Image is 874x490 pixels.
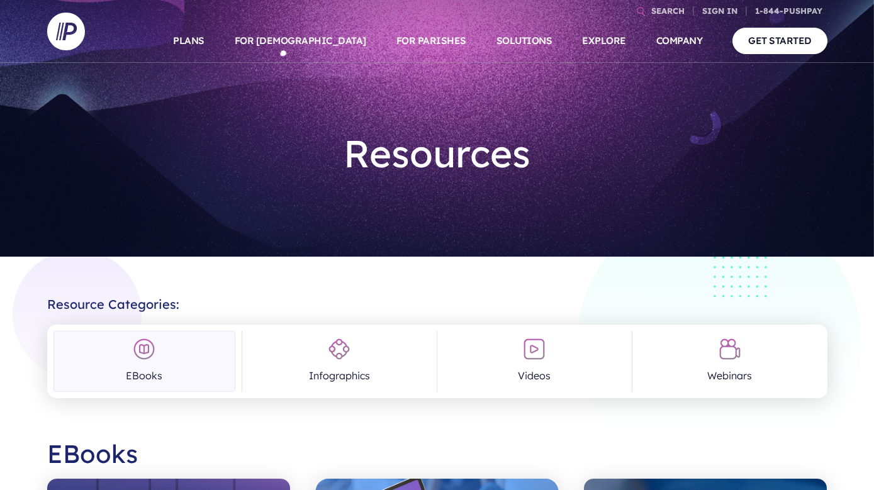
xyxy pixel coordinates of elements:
[719,338,741,360] img: Webinars Icon
[656,19,703,63] a: COMPANY
[732,28,827,53] a: GET STARTED
[249,331,430,392] a: Infographics
[396,19,466,63] a: FOR PARISHES
[47,287,827,312] h2: Resource Categories:
[444,331,625,392] a: Videos
[328,338,350,360] img: Infographics Icon
[523,338,546,360] img: Videos Icon
[235,19,366,63] a: FOR [DEMOGRAPHIC_DATA]
[53,331,235,392] a: EBooks
[582,19,626,63] a: EXPLORE
[47,428,827,479] h2: EBooks
[639,331,821,392] a: Webinars
[173,19,204,63] a: PLANS
[252,121,622,186] h1: Resources
[496,19,552,63] a: SOLUTIONS
[133,338,155,360] img: EBooks Icon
